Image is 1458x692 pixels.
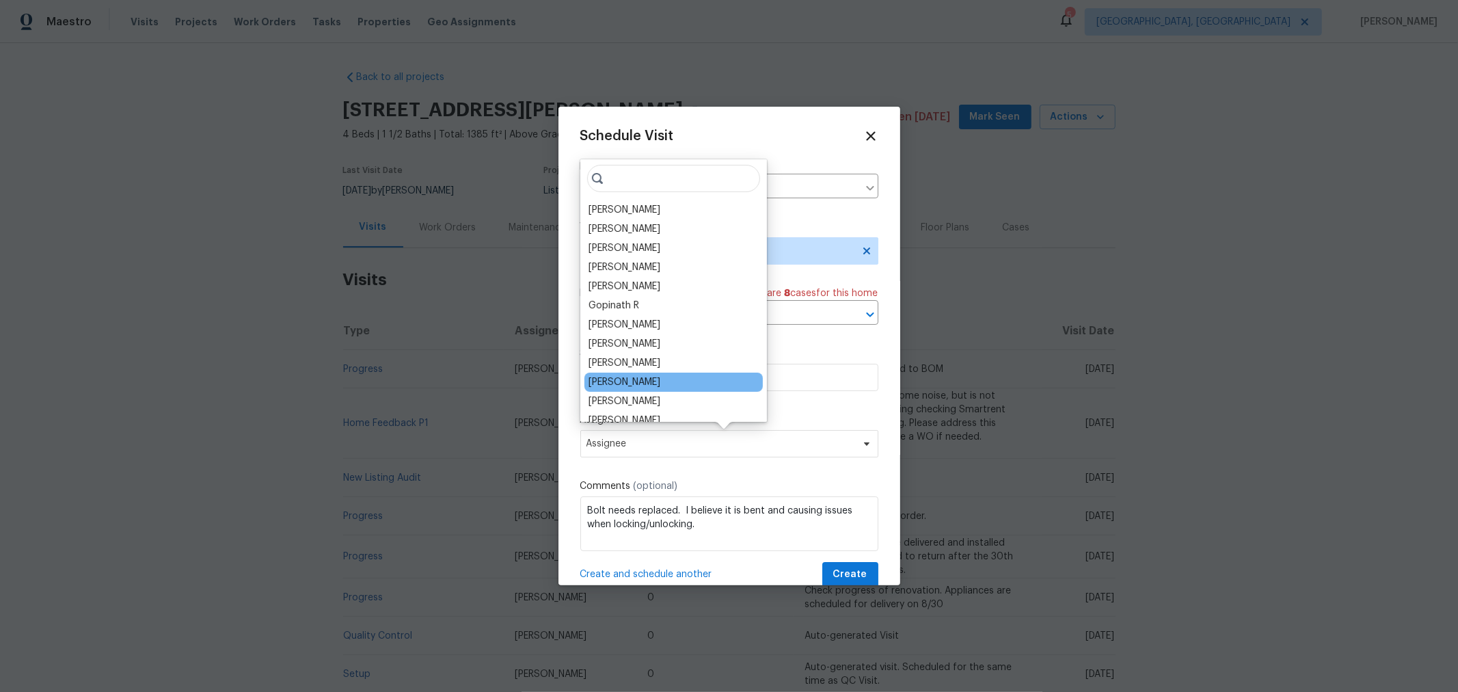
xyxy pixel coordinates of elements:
label: Comments [580,479,878,493]
div: [PERSON_NAME] [589,318,660,332]
span: Assignee [586,438,854,449]
div: Gopinath R [589,299,639,312]
button: Create [822,562,878,587]
span: Create [833,566,867,583]
div: [PERSON_NAME] [589,241,660,255]
div: [PERSON_NAME] [589,337,660,351]
div: [PERSON_NAME] [589,280,660,293]
div: [PERSON_NAME] [589,356,660,370]
div: [PERSON_NAME] [589,395,660,408]
div: [PERSON_NAME] [589,203,660,217]
span: 8 [785,289,791,298]
button: Open [861,305,880,324]
div: [PERSON_NAME] [589,375,660,389]
span: (optional) [634,481,678,491]
span: Create and schedule another [580,568,712,581]
div: [PERSON_NAME] [589,222,660,236]
span: There are case s for this home [742,287,878,300]
span: Close [863,129,878,144]
span: Schedule Visit [580,129,674,143]
textarea: Bolt needs replaced. I believe it is bent and causing issues when locking/unlocking. [580,496,878,551]
div: [PERSON_NAME] [589,414,660,427]
div: [PERSON_NAME] [589,261,660,274]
